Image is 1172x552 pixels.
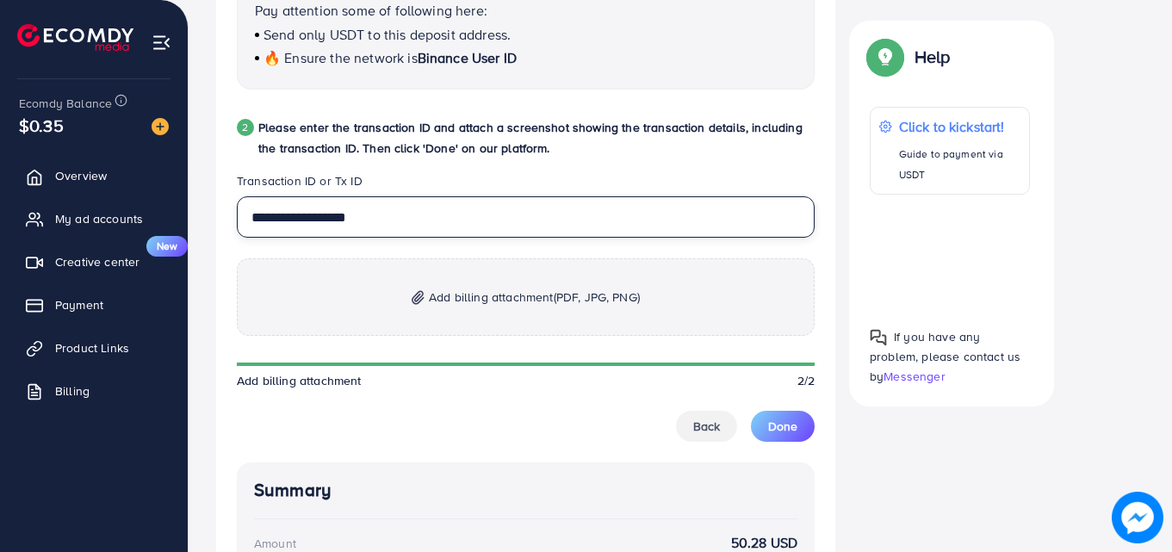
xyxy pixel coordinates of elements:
[264,48,418,67] span: 🔥 Ensure the network is
[418,48,517,67] span: Binance User ID
[55,167,107,184] span: Overview
[152,118,169,135] img: image
[870,328,887,345] img: Popup guide
[55,253,140,270] span: Creative center
[13,288,175,322] a: Payment
[899,116,1020,137] p: Click to kickstart!
[237,372,362,389] span: Add billing attachment
[255,24,797,45] p: Send only USDT to this deposit address.
[751,411,815,442] button: Done
[55,296,103,313] span: Payment
[152,33,171,53] img: menu
[768,418,797,435] span: Done
[13,202,175,236] a: My ad accounts
[899,144,1020,185] p: Guide to payment via USDT
[1112,492,1163,543] img: image
[13,245,175,279] a: Creative centerNew
[13,158,175,193] a: Overview
[55,339,129,357] span: Product Links
[237,119,254,136] div: 2
[254,480,797,501] h4: Summary
[870,327,1020,384] span: If you have any problem, please contact us by
[254,535,296,552] div: Amount
[915,47,951,67] p: Help
[55,382,90,400] span: Billing
[412,290,425,305] img: img
[17,24,133,51] img: logo
[797,372,815,389] span: 2/2
[429,287,640,307] span: Add billing attachment
[693,418,720,435] span: Back
[258,117,815,158] p: Please enter the transaction ID and attach a screenshot showing the transaction details, includin...
[676,411,737,442] button: Back
[13,331,175,365] a: Product Links
[146,236,188,257] span: New
[13,374,175,408] a: Billing
[19,95,112,112] span: Ecomdy Balance
[870,41,901,72] img: Popup guide
[19,113,64,138] span: $0.35
[884,368,945,385] span: Messenger
[237,172,815,196] legend: Transaction ID or Tx ID
[55,210,143,227] span: My ad accounts
[554,288,640,306] span: (PDF, JPG, PNG)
